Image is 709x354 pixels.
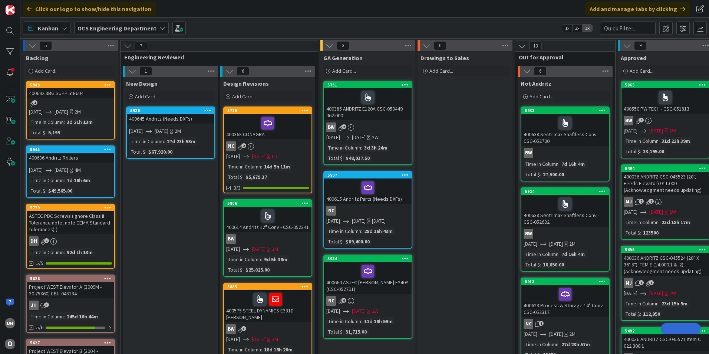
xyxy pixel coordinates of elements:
div: 5933 [521,107,609,114]
span: 0 [434,41,446,50]
span: [DATE] [226,153,240,160]
div: 5779 [30,205,114,210]
span: : [261,255,262,263]
span: [DATE] [649,208,663,216]
div: 5945 [30,147,114,152]
div: 7d 16h 6m [65,176,92,184]
div: NC [521,319,609,329]
span: : [261,345,262,354]
div: 2M [569,240,576,248]
span: 5/6 [36,324,43,331]
div: Total $ [326,237,343,246]
div: 5885 [224,283,311,290]
div: Time in Column [524,160,558,168]
span: 2x [572,24,582,32]
div: Total $ [624,147,640,155]
div: 27,500.00 [541,170,566,178]
b: OCS Engineering Department [78,24,156,32]
span: : [361,317,362,325]
span: 1 [649,280,654,285]
div: 400645 Andritz (Needs DXFs) [127,114,214,124]
span: [DATE] [326,134,340,141]
span: : [261,163,262,171]
div: Time in Column [29,312,64,321]
span: : [64,176,65,184]
div: Total $ [29,187,45,195]
span: [DATE] [129,127,143,135]
div: 5779ASTEC PDC Screws (Ignore Class II Tolerance note, note CEMA Standard tolerances) ( [27,204,114,234]
div: 5907 [327,173,412,178]
div: 5924 [521,188,609,195]
span: 6 [342,298,346,303]
div: 2W [372,134,379,141]
div: 5924400638 Sentrimax Shaftless Conv - CSC-052632 [521,188,609,227]
div: 5495400036 ANDRITZ CSC-045524 (20" X 36'-5") ITEM E (14.000.1 & .2) (Acknowledgment needs updating) [621,246,709,276]
div: 3d 3h 24m [362,144,389,152]
div: 27d 23h 53m [165,137,197,145]
span: : [640,229,641,237]
div: 400036 ANDRITZ CSC-045524 (20" X 36'-5") ITEM E (14.000.1 & .2) (Acknowledgment needs updating) [621,253,709,276]
span: : [361,227,362,235]
div: 5492 [621,328,709,334]
div: DH [29,236,39,246]
span: 3x [582,24,592,32]
span: : [558,340,560,348]
div: 5719 [227,108,311,113]
div: 400385 ANDRITZ E120A CSC-050449 062.000 [324,88,412,120]
span: 5 [639,118,644,122]
div: Add and manage tabs by clicking [585,2,690,16]
span: [DATE] [352,307,366,315]
div: 7d 16h 4m [560,160,587,168]
div: MJ [624,197,633,207]
span: [DATE] [352,134,366,141]
span: 2 [342,124,346,129]
div: 400614 Andritz 12" Conv - CSC-052341 [224,207,311,232]
span: 5 [39,41,52,50]
div: Total $ [326,154,343,162]
div: 400686 Andritz Rollers [27,153,114,163]
div: 245d 16h 44m [65,312,100,321]
div: 5933 [525,108,609,113]
span: [DATE] [524,330,537,338]
div: $5,679.37 [244,173,269,181]
div: 400368 CONAGRA [224,114,311,139]
div: Time in Column [129,137,164,145]
span: [DATE] [29,166,43,174]
div: 16,650.00 [541,260,566,269]
span: [DATE] [226,245,240,253]
div: 400638 Sentrimax Shaftless Conv - CSC-052632 [521,195,609,227]
div: BW [521,148,609,158]
span: : [659,218,660,226]
span: [DATE] [252,245,266,253]
div: Total $ [524,260,540,269]
div: 9d 5h 38m [262,255,289,263]
div: 28d 16h 43m [362,227,395,235]
span: [DATE] [549,330,563,338]
span: [DATE] [55,108,68,116]
div: 23d 15h 9m [660,299,689,308]
div: 2M [272,335,278,343]
div: 5492 [625,328,709,334]
div: BW [224,234,311,244]
div: $67,920.00 [146,148,174,156]
span: New Design [126,80,158,87]
div: 400550 PW TECH - CSC-051813 [621,88,709,114]
div: BW [621,116,709,125]
div: 2W [669,127,676,135]
span: [DATE] [55,166,68,174]
div: 400036 ANDRITZ CSC-045521 Item C 022.300.1 [621,334,709,351]
span: [DATE] [624,208,637,216]
span: : [64,118,65,126]
div: 5906400614 Andritz 12" Conv - CSC-052341 [224,200,311,232]
div: 400638 Sentrimax Shaftless Conv - CSC-052700 [521,114,609,146]
div: ASTEC PDC Screws (Ignore Class II Tolerance note, note CEMA Standard tolerances) ( [27,211,114,234]
div: 18d 18h 20m [262,345,294,354]
span: [DATE] [252,153,266,160]
span: : [540,260,541,269]
div: 5934400660 ASTEC [PERSON_NAME] E240A (CSC-052791) [324,255,412,294]
div: 5627 [30,340,114,345]
span: : [45,128,46,137]
div: BW [326,122,336,132]
div: 31,715.00 [344,328,369,336]
span: Add Card... [332,68,356,74]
